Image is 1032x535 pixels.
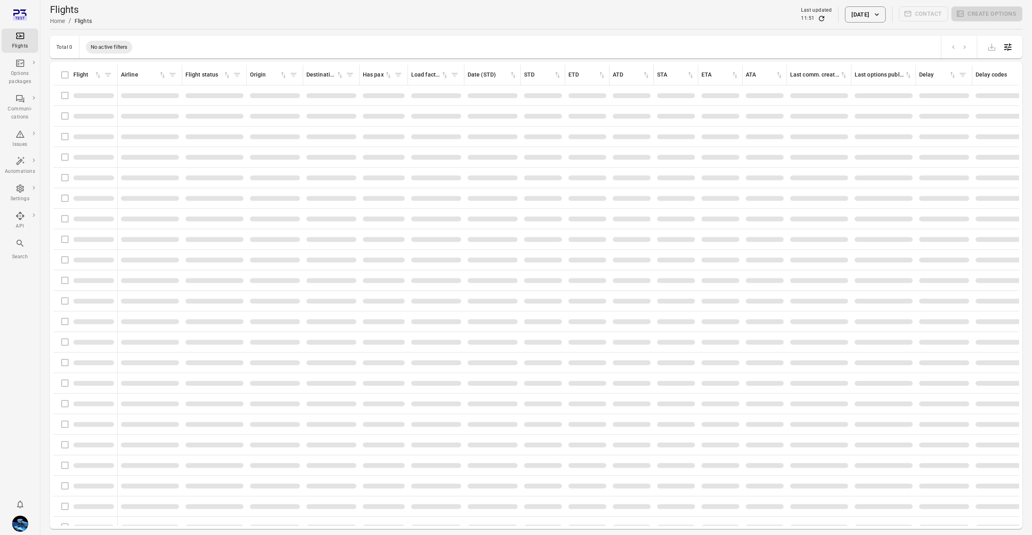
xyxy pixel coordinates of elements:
span: Please make a selection to create communications [899,6,949,23]
div: Delay codes [976,71,1025,79]
span: Filter by delay [957,69,969,81]
div: Sort by origin in ascending order [250,71,287,79]
div: Sort by STA in ascending order [657,71,695,79]
span: No active filters [86,43,133,51]
a: Settings [2,181,38,205]
a: Flights [2,29,38,53]
button: Search [2,236,38,263]
div: Sort by last communication created in ascending order [790,71,848,79]
div: Sort by ETD in ascending order [568,71,606,79]
div: Sort by ATA in ascending order [746,71,783,79]
div: Issues [5,141,35,149]
button: Open table configuration [1000,39,1016,55]
div: API [5,222,35,230]
span: Filter by has pax [392,69,404,81]
a: Issues [2,127,38,151]
button: Refresh data [818,15,826,23]
a: Communi-cations [2,91,38,124]
nav: Breadcrumbs [50,16,92,26]
div: Sort by last options package published in ascending order [855,71,912,79]
li: / [69,16,71,26]
div: Automations [5,168,35,176]
nav: pagination navigation [948,42,970,52]
div: Sort by ATD in ascending order [613,71,650,79]
h1: Flights [50,3,92,16]
button: Daníel Benediktsson [9,512,31,535]
button: Notifications [12,496,28,512]
a: Home [50,18,65,24]
div: Sort by ETA in ascending order [701,71,739,79]
span: Filter by flight [102,69,114,81]
div: Sort by STD in ascending order [524,71,562,79]
div: Sort by flight status in ascending order [185,71,231,79]
div: Sort by date (STD) in ascending order [468,71,517,79]
span: Please make a selection to export [984,43,1000,50]
a: Automations [2,154,38,178]
span: Filter by origin [287,69,300,81]
div: Flights [75,17,92,25]
div: Settings [5,195,35,203]
div: 11:51 [801,15,814,23]
span: Filter by load factor [449,69,461,81]
a: API [2,209,38,233]
span: Filter by airline [166,69,179,81]
div: Last updated [801,6,832,15]
div: Sort by has pax in ascending order [363,71,392,79]
div: Options packages [5,70,35,86]
div: Sort by delay in ascending order [919,71,957,79]
div: Sort by destination in ascending order [306,71,344,79]
img: shutterstock-1708408498.jpg [12,516,28,532]
div: Sort by airline in ascending order [121,71,166,79]
div: Search [5,253,35,261]
div: Total 0 [56,44,73,50]
span: Filter by flight status [231,69,243,81]
div: Sort by flight in ascending order [73,71,102,79]
div: Communi-cations [5,105,35,121]
span: Please make a selection to create an option package [951,6,1022,23]
a: Options packages [2,56,38,88]
div: Sort by load factor in ascending order [411,71,449,79]
span: Filter by destination [344,69,356,81]
button: [DATE] [845,6,885,23]
div: Flights [5,42,35,50]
